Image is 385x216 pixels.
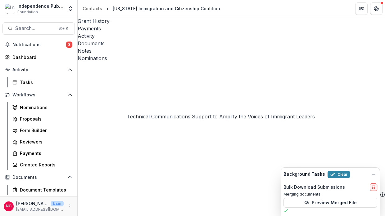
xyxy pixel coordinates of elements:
[78,47,385,55] a: Notes
[17,3,64,9] div: Independence Public Media Foundation
[20,150,70,156] div: Payments
[10,185,75,195] a: Document Templates
[10,137,75,147] a: Reviewers
[51,201,64,206] p: User
[328,171,350,178] button: Clear
[12,92,65,98] span: Workflows
[66,203,74,210] button: More
[370,170,377,178] button: Dismiss
[78,17,385,25] a: Grant History
[12,67,65,73] span: Activity
[20,79,70,86] div: Tasks
[16,200,48,207] p: [PERSON_NAME]
[12,175,65,180] span: Documents
[66,42,72,48] span: 3
[80,4,105,13] a: Contacts
[20,127,70,134] div: Form Builder
[16,207,64,212] p: [EMAIL_ADDRESS][DOMAIN_NAME]
[10,102,75,112] a: Nominations
[370,183,377,191] button: delete
[2,22,75,35] button: Search...
[78,55,385,62] a: Nominations
[2,172,75,182] button: Open Documents
[12,54,70,60] div: Dashboard
[78,25,385,32] a: Payments
[78,40,385,47] a: Documents
[20,104,70,111] div: Nominations
[283,185,345,190] h2: Bulk Download Submissions
[283,172,325,177] h2: Background Tasks
[6,204,11,208] div: Nuala Cabral
[113,5,220,12] div: [US_STATE] Immigration and Citizenship Coalition
[283,198,377,208] button: Preview Merged File
[10,125,75,135] a: Form Builder
[78,32,385,40] a: Activity
[66,2,75,15] button: Open entity switcher
[83,5,102,12] div: Contacts
[370,2,383,15] button: Get Help
[355,2,368,15] button: Partners
[20,161,70,168] div: Grantee Reports
[283,192,377,197] p: Merging documents.
[10,160,75,170] a: Grantee Reports
[15,25,55,31] span: Search...
[20,139,70,145] div: Reviewers
[80,4,223,13] nav: breadcrumb
[2,40,75,50] button: Notifications3
[5,4,15,14] img: Independence Public Media Foundation
[57,25,70,32] div: ⌘ + K
[2,52,75,62] a: Dashboard
[20,187,70,193] div: Document Templates
[10,77,75,87] a: Tasks
[17,9,38,15] span: Foundation
[20,116,70,122] div: Proposals
[10,148,75,158] a: Payments
[10,114,75,124] a: Proposals
[2,90,75,100] button: Open Workflows
[12,42,66,47] span: Notifications
[2,65,75,75] button: Open Activity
